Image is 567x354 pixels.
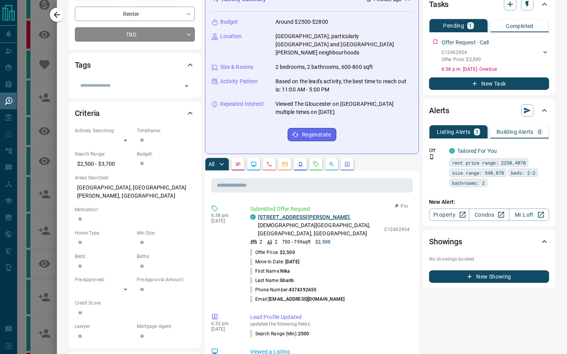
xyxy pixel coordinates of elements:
[220,32,242,40] p: Location
[75,107,100,119] h2: Criteria
[390,203,413,210] button: Pin
[469,23,472,28] p: 1
[275,238,277,245] p: 2
[449,148,455,154] div: condos.ca
[429,147,445,154] p: Off
[282,161,288,167] svg: Emails
[288,128,336,141] button: Regenerate
[137,276,195,283] p: Pre-Approval Amount:
[137,230,195,237] p: Min Size:
[452,169,504,177] span: size range: 540,878
[211,321,238,326] p: 6:33 pm
[220,77,258,86] p: Activity Pattern
[509,209,549,221] a: Mr.Loft
[475,129,479,135] p: 1
[250,286,317,293] p: Phone Number:
[75,151,133,158] p: Search Range:
[75,253,133,260] p: Beds:
[220,63,254,71] p: Size & Rooms
[211,326,238,332] p: [DATE]
[289,287,316,293] span: 4374392655
[442,39,489,47] p: Offer Request - Call
[429,77,549,90] button: New Task
[285,259,299,265] span: [DATE]
[250,258,299,265] p: Move In Date:
[276,63,373,71] p: 2 bedrooms, 2 bathrooms, 600-800 sqft
[75,7,195,21] div: Renter
[276,18,328,26] p: Around $2500-$2800
[315,238,330,245] p: $2,500
[75,300,195,307] p: Credit Score:
[268,296,344,302] span: [EMAIL_ADDRESS][DOMAIN_NAME]
[297,161,304,167] svg: Listing Alerts
[250,321,410,327] p: updated the following fields:
[75,158,133,170] p: $2,500 - $3,700
[282,238,311,245] p: 700 - 799 sqft
[511,169,535,177] span: beds: 2-2
[75,323,133,330] p: Lawyer:
[137,253,195,260] p: Baths:
[75,276,133,283] p: Pre-Approved:
[250,313,410,321] p: Lead Profile Updated
[384,226,410,233] p: C12402954
[75,174,195,181] p: Areas Searched:
[250,268,290,275] p: First Name:
[329,161,335,167] svg: Opportunities
[220,18,238,26] p: Budget
[298,331,309,336] span: 2500
[280,268,290,274] span: Nika
[75,56,195,74] div: Tags
[313,161,319,167] svg: Requests
[251,161,257,167] svg: Lead Browsing Activity
[137,323,195,330] p: Mortgage Agent:
[452,159,526,166] span: rent price range: 2250,4070
[250,214,256,220] div: condos.ca
[250,249,295,256] p: Offer Price:
[75,27,195,42] div: TBD
[235,161,241,167] svg: Notes
[442,66,549,73] p: 6:38 p.m. [DATE] - Overdue
[75,127,133,134] p: Actively Searching:
[75,59,91,71] h2: Tags
[442,56,481,63] p: Offer Price: $2,500
[452,179,485,187] span: bathrooms: 2
[469,209,509,221] a: Condos
[496,129,533,135] p: Building Alerts
[75,230,133,237] p: Home Type:
[429,104,449,117] h2: Alerts
[442,49,481,56] p: C12402954
[429,270,549,283] button: New Showing
[280,250,295,255] span: $2,500
[538,129,541,135] p: 0
[429,198,549,206] p: New Alert:
[220,100,264,108] p: Repeated Interest
[344,161,350,167] svg: Agent Actions
[181,81,192,91] button: Open
[208,161,215,167] p: All
[276,32,413,57] p: [GEOGRAPHIC_DATA], particularly [GEOGRAPHIC_DATA] and [GEOGRAPHIC_DATA][PERSON_NAME] neighbourhoods
[258,214,350,220] a: [STREET_ADDRESS][PERSON_NAME]
[250,330,309,337] p: Search Range (Min) :
[437,129,471,135] p: Listing Alerts
[429,101,549,120] div: Alerts
[260,238,262,245] p: 2
[276,100,413,116] p: Viewed The Gloucester on [GEOGRAPHIC_DATA] multiple times on [DATE]
[258,213,380,238] p: , [DEMOGRAPHIC_DATA][GEOGRAPHIC_DATA], [GEOGRAPHIC_DATA], [GEOGRAPHIC_DATA]
[137,151,195,158] p: Budget:
[429,256,549,263] p: No showings booked
[280,278,294,283] span: Gharib
[276,77,413,94] p: Based on the lead's activity, the best time to reach out is: 11:00 AM - 5:00 PM
[429,209,469,221] a: Property
[75,104,195,123] div: Criteria
[250,277,294,284] p: Last Name:
[75,206,195,213] p: Motivation:
[211,218,238,224] p: [DATE]
[429,154,435,159] svg: Push Notification Only
[457,148,497,154] a: Tailored For You
[137,127,195,134] p: Timeframe:
[506,23,533,29] p: Completed
[250,296,345,303] p: Email:
[442,47,549,65] div: C12402954Offer Price: $2,500
[75,181,195,202] p: [GEOGRAPHIC_DATA], [GEOGRAPHIC_DATA][PERSON_NAME], [GEOGRAPHIC_DATA]
[429,235,462,248] h2: Showings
